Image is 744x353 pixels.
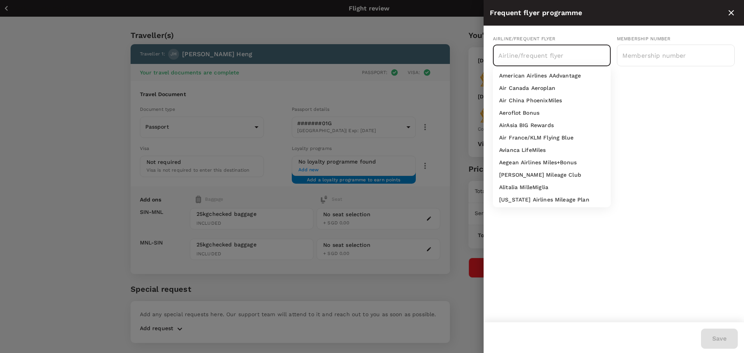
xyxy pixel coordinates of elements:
[499,158,577,166] p: Aegean Airlines Miles+Bonus
[499,134,573,141] p: Air France/KLM Flying Blue
[617,35,735,43] div: Membership number
[499,146,546,154] p: Avianca LifeMiles
[725,6,738,19] button: close
[499,96,562,104] p: Air China PhoenixMiles
[617,46,735,65] input: Membership number
[499,72,581,79] p: American Airlines AAdvantage
[606,54,608,56] button: Close
[499,183,548,191] p: Alitalia MilleMiglia
[493,35,611,43] div: Airline/Frequent Flyer
[499,196,589,203] p: [US_STATE] Airlines Mileage Plan
[490,7,725,19] div: Frequent flyer programme
[499,171,581,179] p: [PERSON_NAME] Mileage Club
[496,48,596,63] input: Airline/frequent flyer
[499,121,554,129] p: AirAsia BIG Rewards
[499,109,539,117] p: Aeroflot Bonus
[499,84,555,92] p: Air Canada Aeroplan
